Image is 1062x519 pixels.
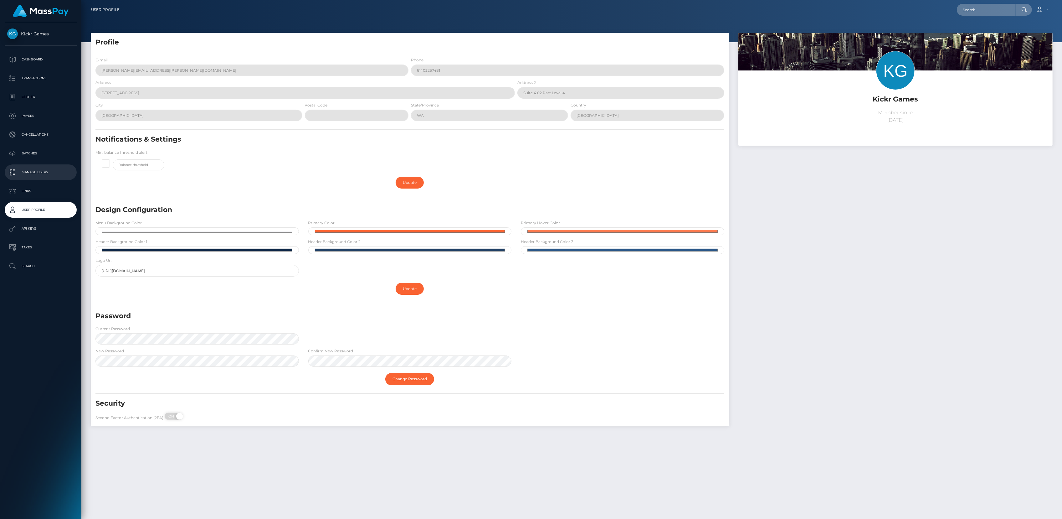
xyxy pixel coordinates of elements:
[5,240,77,255] a: Taxes
[738,33,1053,243] img: ...
[7,262,74,271] p: Search
[7,130,74,139] p: Cancellations
[5,89,77,105] a: Ledger
[743,95,1048,104] h5: Kickr Games
[5,52,77,67] a: Dashboard
[95,205,621,215] h5: Design Configuration
[743,109,1048,124] p: Member since [DATE]
[7,205,74,215] p: User Profile
[7,168,74,177] p: Manage Users
[95,239,147,245] label: Header Background Color 1
[411,102,439,108] label: State/Province
[396,177,424,189] a: Update
[95,102,103,108] label: City
[95,399,621,408] h5: Security
[411,57,423,63] label: Phone
[5,146,77,161] a: Batches
[7,74,74,83] p: Transactions
[957,4,1016,16] input: Search...
[95,135,621,144] h5: Notifications & Settings
[7,149,74,158] p: Batches
[7,186,74,196] p: Links
[95,220,142,226] label: Menu Background Color
[164,413,180,420] span: ON
[305,102,328,108] label: Postal Code
[95,38,724,47] h5: Profile
[308,239,361,245] label: Header Background Color 2
[95,258,112,263] label: Logo Url:
[5,183,77,199] a: Links
[13,5,69,17] img: MassPay Logo
[95,348,124,354] label: New Password
[95,311,621,321] h5: Password
[521,220,560,226] label: Primary Hover Color
[5,221,77,236] a: API Keys
[95,80,111,86] label: Address
[5,258,77,274] a: Search
[95,326,130,332] label: Current Password
[7,92,74,102] p: Ledger
[5,202,77,218] a: User Profile
[7,29,18,39] img: Kickr Games
[5,164,77,180] a: Manage Users
[5,70,77,86] a: Transactions
[5,31,77,37] span: Kickr Games
[571,102,586,108] label: Country
[95,415,163,421] label: Second Factor Authentication (2FA)
[5,108,77,124] a: Payees
[91,3,120,16] a: User Profile
[396,283,424,295] a: Update
[95,150,147,155] label: Min. balance threshold alert
[7,243,74,252] p: Taxes
[308,348,353,354] label: Confirm New Password
[517,80,536,86] label: Address 2
[7,224,74,233] p: API Keys
[95,57,108,63] label: E-mail
[308,220,335,226] label: Primary Color
[521,239,573,245] label: Header Background Color 3
[7,55,74,64] p: Dashboard
[385,373,434,385] a: Change Password
[5,127,77,143] a: Cancellations
[7,111,74,121] p: Payees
